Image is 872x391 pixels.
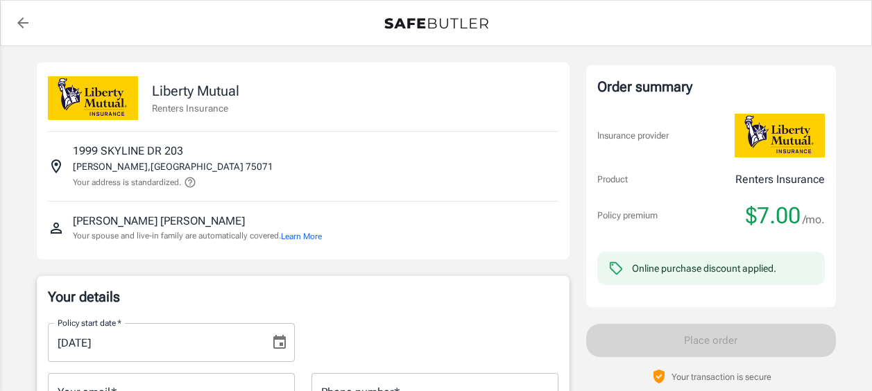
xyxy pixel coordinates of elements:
[384,18,488,29] img: Back to quotes
[266,329,293,356] button: Choose date, selected date is Oct 1, 2025
[73,143,183,159] p: 1999 SKYLINE DR 203
[73,176,181,189] p: Your address is standardized.
[597,173,628,186] p: Product
[152,80,239,101] p: Liberty Mutual
[48,287,558,306] p: Your details
[73,159,273,173] p: [PERSON_NAME] , [GEOGRAPHIC_DATA] 75071
[746,202,801,229] span: $7.00
[48,76,138,120] img: Liberty Mutual
[73,213,245,229] p: [PERSON_NAME] [PERSON_NAME]
[58,317,121,329] label: Policy start date
[597,129,669,143] p: Insurance provider
[152,101,239,115] p: Renters Insurance
[597,209,658,223] p: Policy premium
[735,114,825,157] img: Liberty Mutual
[632,261,776,275] div: Online purchase discount applied.
[597,76,825,97] div: Order summary
[48,220,65,236] svg: Insured person
[48,158,65,175] svg: Insured address
[803,210,825,229] span: /mo.
[73,229,322,243] p: Your spouse and live-in family are automatically covered.
[735,171,825,188] p: Renters Insurance
[48,323,260,362] input: MM/DD/YYYY
[9,9,37,37] a: back to quotes
[672,370,771,383] p: Your transaction is secure
[281,230,322,243] button: Learn More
